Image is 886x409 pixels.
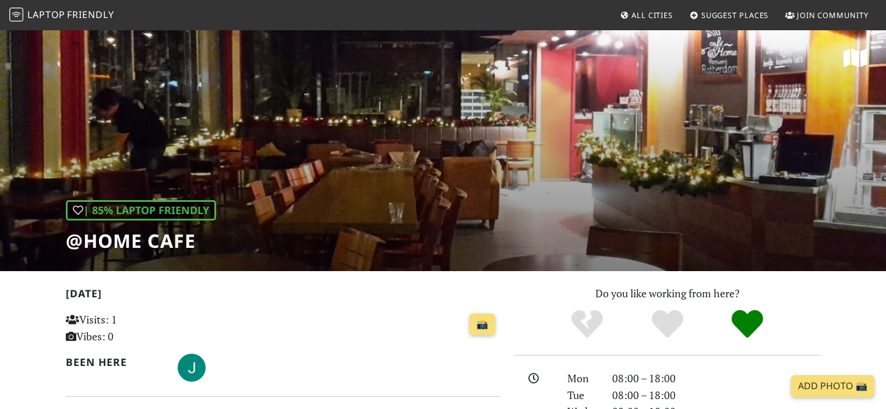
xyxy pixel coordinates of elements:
h2: Been here [66,356,164,368]
div: No [547,308,627,340]
img: 1488-jillian.jpg [178,354,206,382]
span: Join Community [797,10,869,20]
p: Visits: 1 Vibes: 0 [66,311,202,345]
div: 08:00 – 18:00 [605,387,828,404]
div: Mon [560,370,605,387]
a: Suggest Places [685,5,774,26]
div: Definitely! [707,308,788,340]
span: Suggest Places [701,10,769,20]
h1: @Home Cafe [66,230,216,252]
a: All Cities [615,5,677,26]
a: Join Community [781,5,873,26]
span: Friendly [67,8,114,21]
a: LaptopFriendly LaptopFriendly [9,5,114,26]
p: Do you like working from here? [514,285,821,302]
div: Yes [627,308,708,340]
a: Add Photo 📸 [791,375,874,397]
span: All Cities [631,10,673,20]
img: LaptopFriendly [9,8,23,22]
span: Laptop [27,8,65,21]
span: Jillian Jing [178,360,206,374]
a: 📸 [470,314,495,336]
div: | 85% Laptop Friendly [66,200,216,220]
h2: [DATE] [66,287,500,304]
div: 08:00 – 18:00 [605,370,828,387]
div: Tue [560,387,605,404]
